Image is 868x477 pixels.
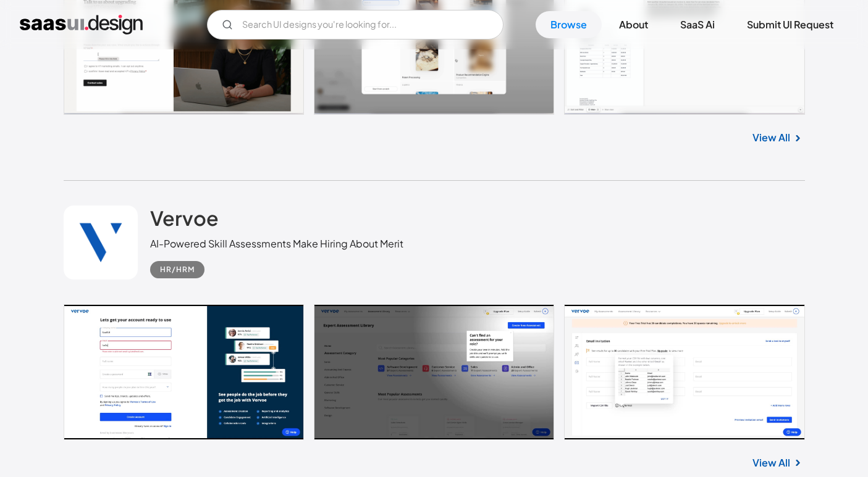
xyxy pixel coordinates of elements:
[20,15,143,35] a: home
[536,11,602,38] a: Browse
[160,262,195,277] div: HR/HRM
[604,11,663,38] a: About
[752,130,790,145] a: View All
[665,11,730,38] a: SaaS Ai
[150,205,219,230] h2: Vervoe
[207,10,504,39] input: Search UI designs you're looking for...
[150,236,403,251] div: AI-Powered Skill Assessments Make Hiring About Merit
[732,11,848,38] a: Submit UI Request
[150,205,219,236] a: Vervoe
[752,455,790,470] a: View All
[207,10,504,39] form: Email Form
